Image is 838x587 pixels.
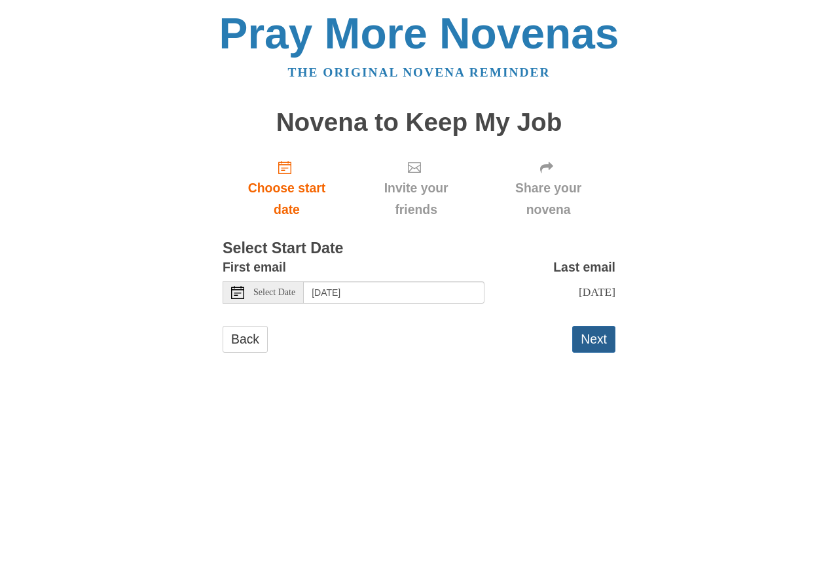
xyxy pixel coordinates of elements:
label: Last email [553,257,615,278]
div: Click "Next" to confirm your start date first. [351,149,481,227]
a: Choose start date [223,149,351,227]
div: Click "Next" to confirm your start date first. [481,149,615,227]
a: The original novena reminder [288,65,551,79]
label: First email [223,257,286,278]
h1: Novena to Keep My Job [223,109,615,137]
span: Choose start date [236,177,338,221]
span: Share your novena [494,177,602,221]
a: Pray More Novenas [219,9,619,58]
h3: Select Start Date [223,240,615,257]
span: Select Date [253,288,295,297]
span: [DATE] [579,285,615,298]
span: Invite your friends [364,177,468,221]
a: Back [223,326,268,353]
button: Next [572,326,615,353]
